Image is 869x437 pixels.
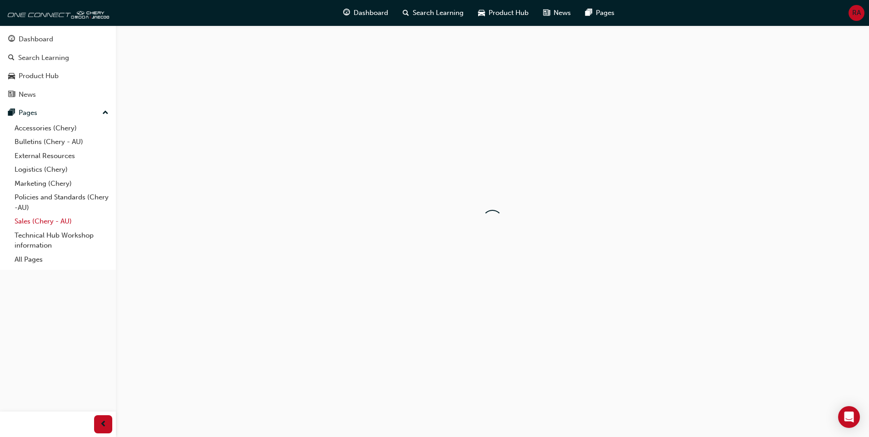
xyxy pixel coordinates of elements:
[18,53,69,63] div: Search Learning
[413,8,464,18] span: Search Learning
[395,4,471,22] a: search-iconSearch Learning
[11,214,112,228] a: Sales (Chery - AU)
[4,50,112,66] a: Search Learning
[11,163,112,177] a: Logistics (Chery)
[543,7,550,19] span: news-icon
[8,35,15,44] span: guage-icon
[849,5,864,21] button: RA
[838,406,860,428] div: Open Intercom Messenger
[852,8,861,18] span: RA
[8,54,15,62] span: search-icon
[4,31,112,48] a: Dashboard
[4,104,112,121] button: Pages
[478,7,485,19] span: car-icon
[102,107,109,119] span: up-icon
[5,4,109,22] img: oneconnect
[336,4,395,22] a: guage-iconDashboard
[403,7,409,19] span: search-icon
[19,71,59,81] div: Product Hub
[8,109,15,117] span: pages-icon
[343,7,350,19] span: guage-icon
[4,29,112,104] button: DashboardSearch LearningProduct HubNews
[11,253,112,267] a: All Pages
[554,8,571,18] span: News
[11,121,112,135] a: Accessories (Chery)
[11,228,112,253] a: Technical Hub Workshop information
[4,68,112,84] a: Product Hub
[4,86,112,103] a: News
[8,91,15,99] span: news-icon
[11,190,112,214] a: Policies and Standards (Chery -AU)
[578,4,622,22] a: pages-iconPages
[11,177,112,191] a: Marketing (Chery)
[536,4,578,22] a: news-iconNews
[11,149,112,163] a: External Resources
[354,8,388,18] span: Dashboard
[100,419,107,430] span: prev-icon
[596,8,614,18] span: Pages
[471,4,536,22] a: car-iconProduct Hub
[19,34,53,45] div: Dashboard
[585,7,592,19] span: pages-icon
[11,135,112,149] a: Bulletins (Chery - AU)
[19,108,37,118] div: Pages
[489,8,529,18] span: Product Hub
[19,89,36,100] div: News
[8,72,15,80] span: car-icon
